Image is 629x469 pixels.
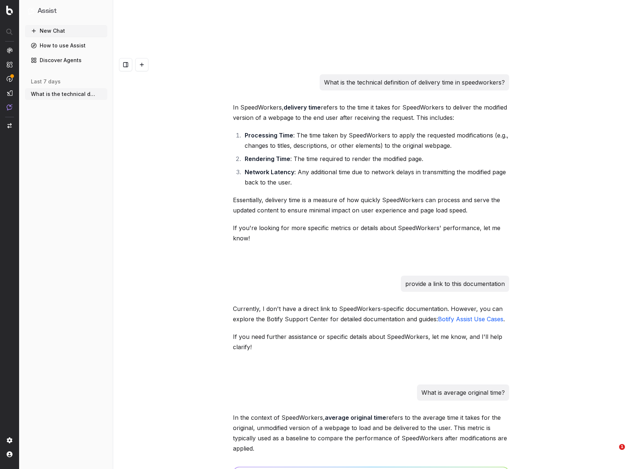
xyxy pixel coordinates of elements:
strong: Network Latency [245,168,294,176]
iframe: Intercom live chat [604,444,622,462]
img: My account [7,451,12,457]
p: What is average original time? [421,387,505,398]
img: Switch project [7,123,12,128]
p: In the context of SpeedWorkers, refers to the average time it takes for the original, unmodified ... [233,412,509,454]
span: last 7 days [31,78,61,85]
p: What is the technical definition of delivery time in speedworkers? [324,77,505,87]
p: If you need further assistance or specific details about SpeedWorkers, let me know, and I'll help... [233,332,509,352]
span: 1 [619,444,625,450]
strong: average original time [325,414,386,421]
button: New Chat [25,25,107,37]
p: Essentially, delivery time is a measure of how quickly SpeedWorkers can process and serve the upd... [233,195,509,215]
strong: delivery time [284,104,321,111]
li: : Any additional time due to network delays in transmitting the modified page back to the user. [242,167,509,187]
img: Setting [7,437,12,443]
img: Assist [28,7,35,14]
img: Activation [7,76,12,82]
button: Assist [28,6,104,16]
strong: Processing Time [245,132,293,139]
li: : The time taken by SpeedWorkers to apply the requested modifications (e.g., changes to titles, d... [242,130,509,151]
button: What is the technical definition of deli [25,88,107,100]
p: If you're looking for more specific metrics or details about SpeedWorkers' performance, let me know! [233,223,509,243]
p: provide a link to this documentation [405,279,505,289]
p: In SpeedWorkers, refers to the time it takes for SpeedWorkers to deliver the modified version of ... [233,102,509,123]
p: Currently, I don't have a direct link to SpeedWorkers-specific documentation. However, you can ex... [233,304,509,324]
h1: Assist [37,6,57,16]
img: Botify logo [6,6,13,15]
img: Assist [7,104,12,110]
strong: Rendering Time [245,155,290,162]
a: Discover Agents [25,54,107,66]
a: How to use Assist [25,40,107,51]
span: What is the technical definition of deli [31,90,96,98]
li: : The time required to render the modified page. [242,154,509,164]
a: Botify Assist Use Cases [438,315,503,323]
img: Intelligence [7,61,12,68]
img: Analytics [7,47,12,53]
img: Botify assist logo [222,415,229,423]
img: Studio [7,90,12,96]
